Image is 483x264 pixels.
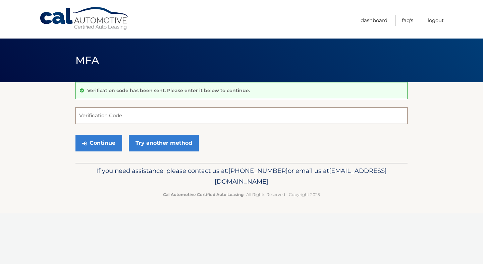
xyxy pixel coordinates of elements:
[215,167,387,185] span: [EMAIL_ADDRESS][DOMAIN_NAME]
[80,166,403,187] p: If you need assistance, please contact us at: or email us at
[75,54,99,66] span: MFA
[428,15,444,26] a: Logout
[80,191,403,198] p: - All Rights Reserved - Copyright 2025
[228,167,288,175] span: [PHONE_NUMBER]
[129,135,199,151] a: Try another method
[361,15,387,26] a: Dashboard
[402,15,413,26] a: FAQ's
[75,135,122,151] button: Continue
[163,192,244,197] strong: Cal Automotive Certified Auto Leasing
[75,107,408,124] input: Verification Code
[87,87,250,93] p: Verification code has been sent. Please enter it below to continue.
[39,7,130,30] a: Cal Automotive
